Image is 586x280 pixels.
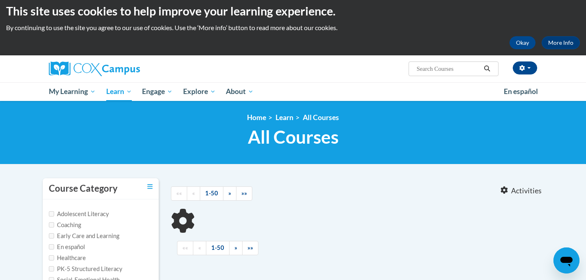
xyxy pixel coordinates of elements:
[147,182,153,191] a: Toggle collapse
[49,221,81,230] label: Coaching
[416,64,481,74] input: Search Courses
[6,3,580,19] h2: This site uses cookies to help improve your learning experience.
[226,87,254,96] span: About
[513,61,537,74] button: Account Settings
[182,244,188,251] span: ««
[198,244,201,251] span: «
[49,266,54,271] input: Checkbox for Options
[242,241,258,255] a: End
[106,87,132,96] span: Learn
[49,232,119,241] label: Early Care and Learning
[101,82,137,101] a: Learn
[49,233,54,238] input: Checkbox for Options
[49,265,122,273] label: PK-5 Structured Literacy
[177,241,193,255] a: Begining
[171,186,187,201] a: Begining
[49,255,54,260] input: Checkbox for Options
[187,186,200,201] a: Previous
[276,113,293,122] a: Learn
[193,241,206,255] a: Previous
[178,82,221,101] a: Explore
[49,87,96,96] span: My Learning
[236,186,252,201] a: End
[553,247,579,273] iframe: Button to launch messaging window
[542,36,580,49] a: More Info
[241,190,247,197] span: »»
[49,254,86,262] label: Healthcare
[183,87,216,96] span: Explore
[509,36,536,49] button: Okay
[223,186,236,201] a: Next
[37,82,549,101] div: Main menu
[49,182,118,195] h3: Course Category
[511,186,542,195] span: Activities
[229,241,243,255] a: Next
[49,61,140,76] img: Cox Campus
[49,211,54,217] input: Checkbox for Options
[499,83,543,100] a: En español
[228,190,231,197] span: »
[49,61,203,76] a: Cox Campus
[247,113,266,122] a: Home
[504,87,538,96] span: En español
[303,113,339,122] a: All Courses
[248,126,339,148] span: All Courses
[44,82,101,101] a: My Learning
[6,23,580,32] p: By continuing to use the site you agree to our use of cookies. Use the ‘More info’ button to read...
[49,244,54,249] input: Checkbox for Options
[49,243,85,252] label: En español
[192,190,195,197] span: «
[221,82,259,101] a: About
[137,82,178,101] a: Engage
[247,244,253,251] span: »»
[142,87,173,96] span: Engage
[176,190,182,197] span: ««
[49,210,109,219] label: Adolescent Literacy
[206,241,230,255] a: 1-50
[200,186,223,201] a: 1-50
[481,64,493,74] button: Search
[49,222,54,227] input: Checkbox for Options
[234,244,237,251] span: »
